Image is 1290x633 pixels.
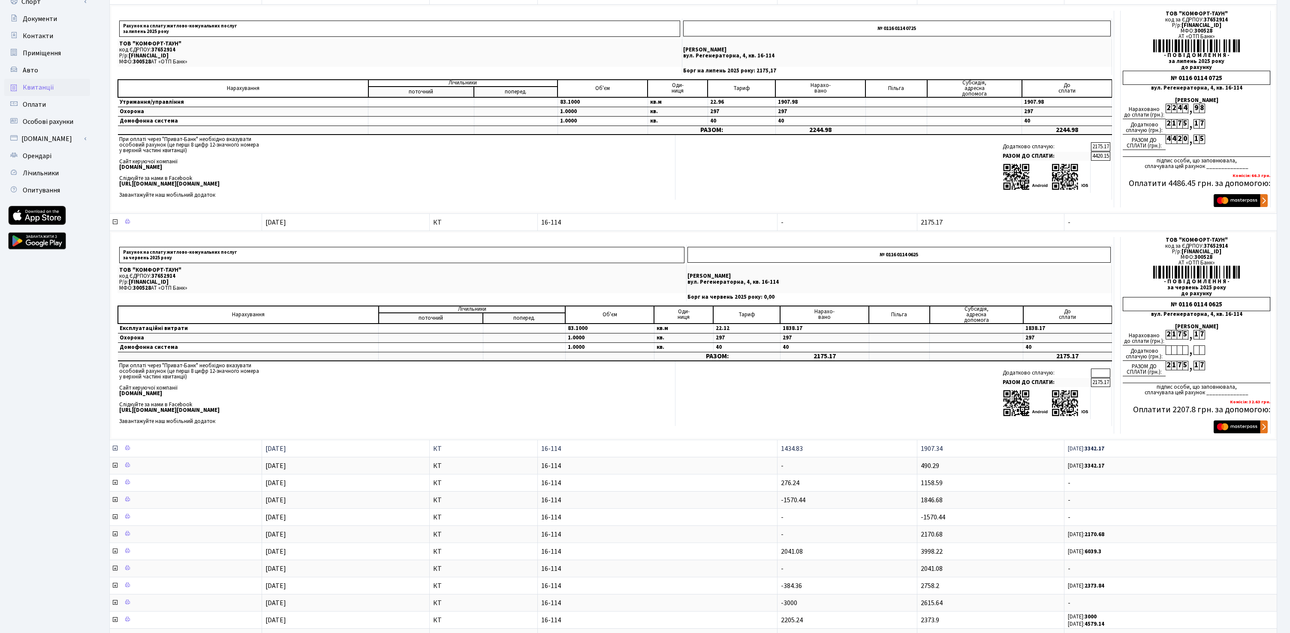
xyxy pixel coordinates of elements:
small: [DATE]: [1068,582,1104,590]
td: При оплаті через "Приват-Банк" необхідно вказувати особовий рахунок (це перші 8 цифр 12-значного ... [118,361,675,426]
b: Комісія: 66.3 грн. [1233,172,1270,179]
div: - П О В І Д О М Л Е Н Н Я - [1123,53,1270,58]
td: Нарахо- вано [780,306,869,324]
a: Квитанції [4,79,90,96]
td: Об'єм [565,306,654,324]
div: АТ «ОТП Банк» [1123,34,1270,39]
a: Авто [4,62,90,79]
td: Експлуатаційні витрати [118,324,379,333]
td: 2244.98 [775,126,865,135]
td: кв. [648,116,708,126]
td: 2175.17 [1091,378,1110,387]
span: - [1068,480,1273,486]
span: 16-114 [541,548,774,555]
p: Борг на липень 2025 року: 2175,17 [683,68,1111,74]
div: 4 [1182,104,1188,113]
span: 2615.64 [921,598,943,608]
div: підпис особи, що заповнювала, сплачувала цей рахунок ______________ [1123,383,1270,396]
td: 1.0000 [558,116,648,126]
td: кв. [654,333,713,342]
td: РАЗОМ: [648,126,775,135]
small: [DATE]: [1068,548,1101,555]
span: [DATE] [265,461,286,471]
span: КТ [433,548,534,555]
td: 83.1000 [558,97,648,107]
span: Квитанції [23,83,54,92]
p: № 0116 0114 0625 [687,247,1111,263]
td: 1.0000 [565,342,654,352]
div: 7 [1177,361,1182,370]
td: 22.96 [708,97,775,107]
span: 1434.83 [781,444,803,453]
img: Masterpass [1214,194,1268,207]
span: 300528 [1194,27,1212,35]
span: [DATE] [265,495,286,505]
td: 40 [708,116,775,126]
div: [PERSON_NAME] [1123,98,1270,103]
td: Додатково сплачую: [1001,142,1091,151]
span: Особові рахунки [23,117,73,126]
p: МФО: АТ «ОТП Банк» [119,59,680,65]
span: - [1068,600,1273,606]
span: КТ [433,514,534,521]
td: Оди- ниця [654,306,713,324]
div: 2 [1171,104,1177,113]
td: 4420.15 [1091,152,1110,161]
td: 297 [775,107,865,116]
td: Додатково сплачую: [1001,369,1091,378]
span: 276.24 [781,478,799,488]
td: 2175.17 [1023,352,1112,361]
span: -1570.44 [921,513,945,522]
td: Лічильники [379,306,566,313]
td: Домофонна система [118,342,379,352]
span: КТ [433,497,534,504]
div: за липень 2025 року [1123,59,1270,64]
div: 5 [1182,330,1188,339]
span: 16-114 [541,445,774,452]
span: 16-114 [541,531,774,538]
a: [DOMAIN_NAME] [4,130,90,147]
small: [DATE]: [1068,531,1104,538]
p: код ЄДРПОУ: [119,273,684,279]
td: 22.12 [713,324,780,333]
span: КТ [433,565,534,572]
b: [DOMAIN_NAME] [119,163,162,171]
td: 83.1000 [565,324,654,333]
span: 16-114 [541,462,774,469]
span: КТ [433,531,534,538]
td: 1907.98 [775,97,865,107]
b: [DOMAIN_NAME] [119,390,162,397]
b: 6039.3 [1085,548,1101,555]
div: 1 [1171,330,1177,339]
td: 1838.17 [1023,324,1112,333]
div: № 0116 0114 0625 [1123,297,1270,311]
span: 300528 [133,284,151,292]
div: 0 [1182,135,1188,144]
p: Рахунок на сплату житлово-комунальних послуг за червень 2025 року [119,247,684,263]
a: Документи [4,10,90,27]
a: Особові рахунки [4,113,90,130]
td: поточний [368,87,474,97]
span: [DATE] [265,444,286,453]
span: - [1068,514,1273,521]
td: 297 [1023,333,1112,342]
span: Орендарі [23,151,51,161]
span: [DATE] [265,547,286,556]
div: МФО: [1123,28,1270,34]
td: 40 [780,342,869,352]
span: [DATE] [265,581,286,591]
td: 40 [1022,116,1112,126]
span: 16-114 [541,617,774,624]
td: Лічильники [368,80,558,87]
img: apps-qrcodes.png [1003,389,1088,417]
td: РАЗОМ: [654,352,780,361]
p: код ЄДРПОУ: [119,47,680,53]
td: 1.0000 [558,107,648,116]
span: 16-114 [541,480,774,486]
div: 1 [1194,330,1199,339]
span: КТ [433,582,534,589]
span: [DATE] [265,564,286,573]
td: 297 [708,107,775,116]
p: вул. Регенераторна, 4, кв. 16-114 [687,279,1111,285]
div: 2 [1177,135,1182,144]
